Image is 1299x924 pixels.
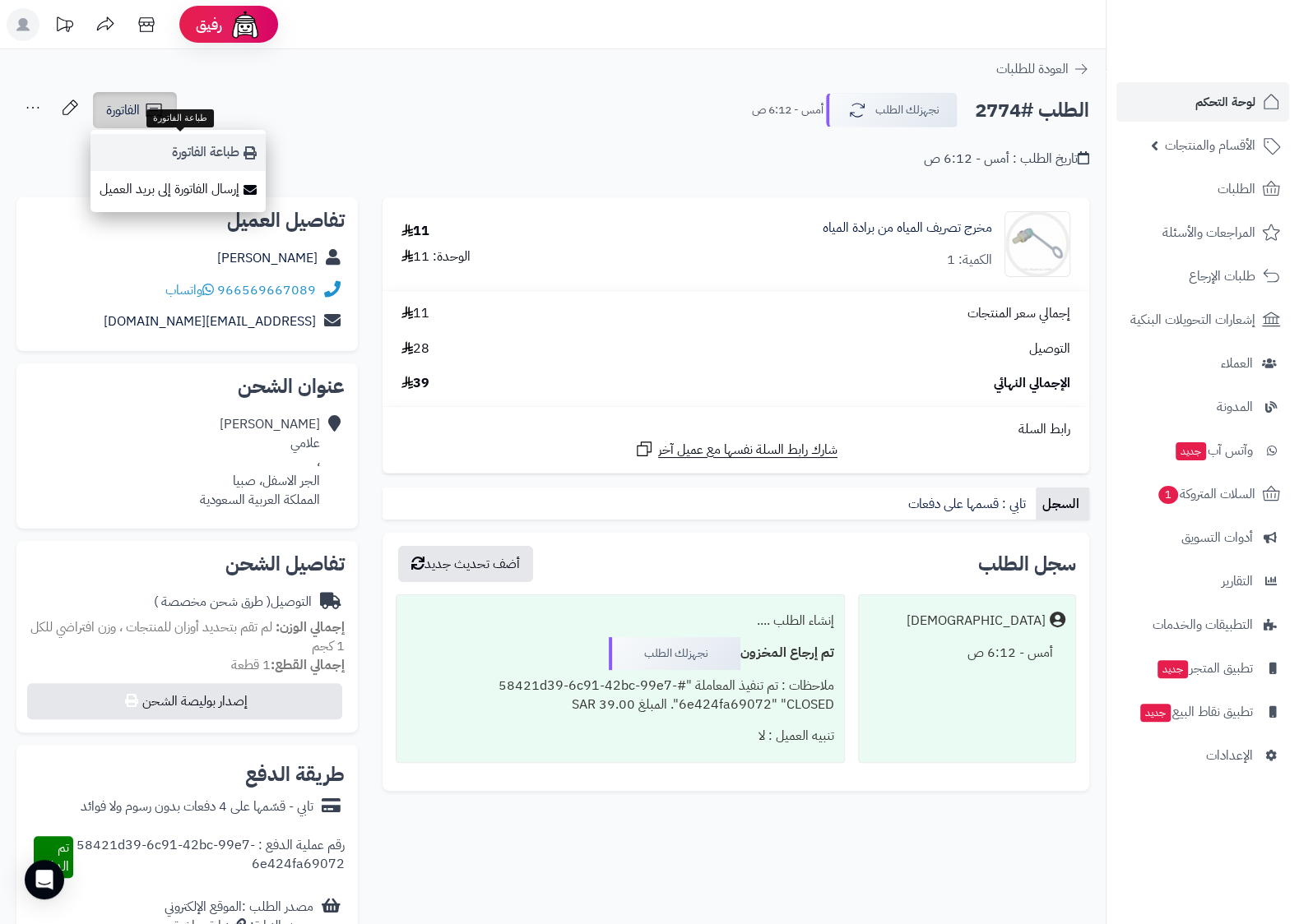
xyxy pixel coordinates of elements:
a: طباعة الفاتورة [90,134,266,171]
h3: سجل الطلب [978,554,1076,574]
span: الفاتورة [106,100,140,120]
div: تنبيه العميل : لا [406,720,834,752]
span: الإعدادات [1206,744,1253,767]
h2: عنوان الشحن [30,377,345,396]
span: الإجمالي النهائي [994,374,1070,393]
span: المراجعات والأسئلة [1162,221,1255,244]
span: 39 [401,374,429,393]
div: 11 [401,222,429,241]
div: تابي - قسّمها على 4 دفعات بدون رسوم ولا فوائد [81,797,313,816]
span: 1 [1158,486,1178,504]
h2: الطلب #2774 [975,94,1089,127]
a: المدونة [1116,387,1289,427]
strong: إجمالي الوزن: [276,617,345,637]
a: العملاء [1116,344,1289,383]
span: جديد [1176,442,1206,460]
span: أدوات التسويق [1181,526,1253,549]
button: إصدار بوليصة الشحن [27,683,342,719]
span: الأقسام والمنتجات [1165,134,1255,157]
a: مخرج تصريف المياه من برادة المياه [823,219,992,238]
a: لوحة التحكم [1116,82,1289,122]
div: التوصيل [154,593,312,612]
img: 1668707237-11002044-90x90.jpg [1005,211,1069,277]
a: واتساب [165,280,214,300]
small: 1 قطعة [231,655,345,675]
button: نجهزلك الطلب [826,93,958,127]
a: إرسال الفاتورة إلى بريد العميل [90,171,266,208]
span: تطبيق نقاط البيع [1139,700,1253,723]
span: العملاء [1221,352,1253,375]
div: أمس - 6:12 ص [869,637,1065,669]
strong: إجمالي القطع: [271,655,345,675]
a: العودة للطلبات [996,59,1089,79]
span: جديد [1158,660,1188,678]
span: رفيق [196,15,222,35]
a: تطبيق نقاط البيعجديد [1116,692,1289,732]
span: العودة للطلبات [996,59,1069,79]
a: إشعارات التحويلات البنكية [1116,300,1289,340]
a: التطبيقات والخدمات [1116,605,1289,644]
a: الإعدادات [1116,736,1289,775]
span: التقارير [1222,570,1253,593]
div: رقم عملية الدفع : 58421d39-6c91-42bc-99e7-6e424fa69072 [73,836,344,879]
span: التطبيقات والخدمات [1153,613,1253,636]
div: إنشاء الطلب .... [406,605,834,637]
a: المراجعات والأسئلة [1116,213,1289,252]
div: Open Intercom Messenger [25,860,64,899]
b: تم إرجاع المخزون [740,643,834,663]
span: السلات المتروكة [1157,483,1255,506]
span: 11 [401,304,429,323]
a: التقارير [1116,561,1289,601]
a: وآتس آبجديد [1116,431,1289,470]
a: السلات المتروكة1 [1116,474,1289,514]
small: أمس - 6:12 ص [752,102,823,118]
a: السجل [1036,487,1089,520]
div: [PERSON_NAME] علامي ، الجر الاسفل، صبيا المملكة العربية السعودية [200,415,320,509]
span: التوصيل [1029,340,1070,358]
a: شارك رابط السلة نفسها مع عميل آخر [634,439,837,460]
div: طباعة الفاتورة [146,109,214,127]
span: لوحة التحكم [1195,90,1255,113]
span: 28 [401,340,429,358]
span: تطبيق المتجر [1156,657,1253,680]
a: طلبات الإرجاع [1116,256,1289,296]
span: لم تقم بتحديد أوزان للمنتجات ، وزن افتراضي للكل 1 كجم [30,617,345,656]
div: [DEMOGRAPHIC_DATA] [907,612,1046,631]
span: شارك رابط السلة نفسها مع عميل آخر [658,441,837,460]
a: أدوات التسويق [1116,518,1289,557]
span: الطلبات [1218,178,1255,201]
div: نجهزلك الطلب [609,637,740,670]
span: طلبات الإرجاع [1189,265,1255,288]
div: الوحدة: 11 [401,247,471,266]
a: تطبيق المتجرجديد [1116,649,1289,688]
span: المدونة [1217,395,1253,418]
div: ملاحظات : تم تنفيذ المعاملة "#58421d39-6c91-42bc-99e7-6e424fa69072" "CLOSED". المبلغ 39.00 SAR [406,670,834,721]
a: الطلبات [1116,169,1289,209]
a: [EMAIL_ADDRESS][DOMAIN_NAME] [104,312,316,331]
div: تاريخ الطلب : أمس - 6:12 ص [924,150,1089,169]
a: تحديثات المنصة [44,8,85,45]
h2: طريقة الدفع [245,765,345,784]
span: إجمالي سعر المنتجات [967,304,1070,323]
span: تم الدفع [42,838,69,876]
span: ( طرق شحن مخصصة ) [154,592,271,612]
img: ai-face.png [229,8,262,41]
a: تابي : قسمها على دفعات [902,487,1036,520]
a: [PERSON_NAME] [217,248,318,268]
a: الفاتورة [93,92,177,128]
div: رابط السلة [389,420,1083,439]
div: الكمية: 1 [947,251,992,270]
span: جديد [1140,704,1171,722]
h2: تفاصيل الشحن [30,554,345,574]
a: 966569667089 [217,280,316,300]
h2: تفاصيل العميل [30,210,345,230]
span: وآتس آب [1174,439,1253,462]
span: إشعارات التحويلات البنكية [1130,308,1255,331]
button: أضف تحديث جديد [398,546,533,582]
